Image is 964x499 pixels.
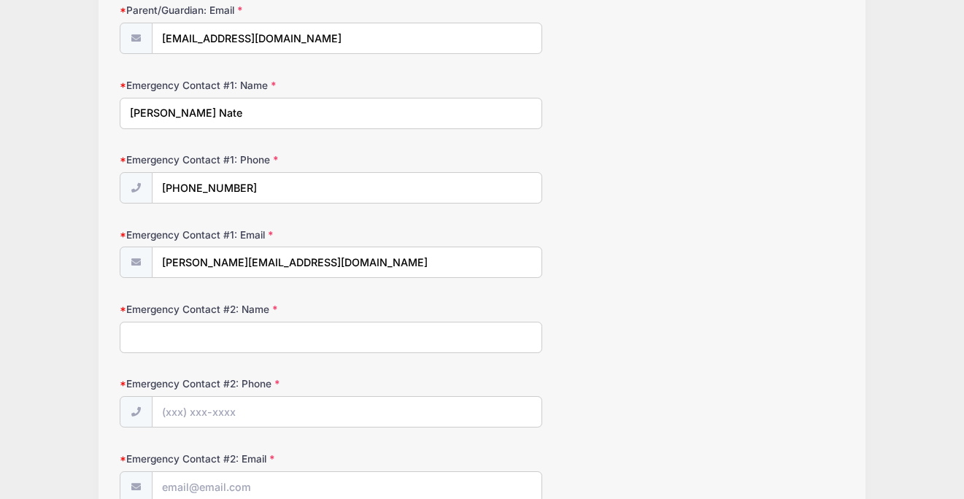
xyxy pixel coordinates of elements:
label: Emergency Contact #2: Name [120,302,361,317]
input: (xxx) xxx-xxxx [152,396,543,428]
label: Parent/Guardian: Email [120,3,361,18]
label: Emergency Contact #2: Phone [120,376,361,391]
label: Emergency Contact #1: Name [120,78,361,93]
input: email@email.com [152,23,543,54]
input: email@email.com [152,247,543,278]
label: Emergency Contact #1: Email [120,228,361,242]
label: Emergency Contact #2: Email [120,452,361,466]
input: (xxx) xxx-xxxx [152,172,543,204]
label: Emergency Contact #1: Phone [120,152,361,167]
